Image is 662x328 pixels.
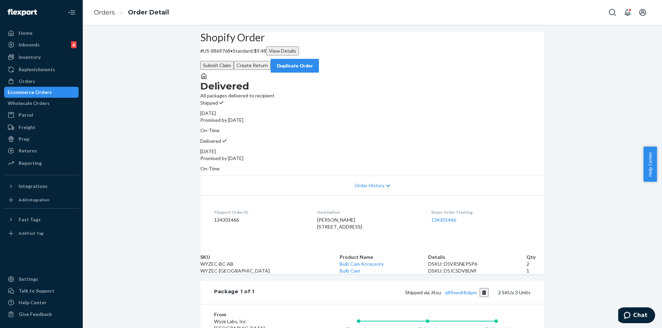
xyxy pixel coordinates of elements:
[4,181,79,192] button: Integrations
[19,30,32,36] div: Home
[19,216,41,223] div: Fast Tags
[200,267,340,274] td: WYZEC-[GEOGRAPHIC_DATA]
[526,267,544,274] td: 1
[65,6,79,19] button: Close Navigation
[8,100,50,107] div: Wholesale Orders
[266,46,299,55] button: View Details
[428,261,526,267] div: DSKU: D5VR5NEPSP6
[214,288,254,297] div: Package 1 of 1
[200,165,544,172] p: On-Time
[526,261,544,267] td: 2
[19,183,48,190] div: Integrations
[4,28,79,39] a: Home
[269,47,296,54] div: View Details
[4,87,79,98] a: Ecommerce Orders
[4,158,79,169] a: Reporting
[19,147,37,154] div: Returns
[271,59,319,73] button: Duplicate Order
[19,78,35,85] div: Orders
[214,311,297,318] dt: From
[200,261,340,267] td: WYZEC-BC-AB
[214,209,306,215] dt: Flexport Order ID
[4,64,79,75] a: Replenishments
[340,268,360,274] a: Bulb Cam
[88,2,174,23] ol: breadcrumbs
[19,276,38,283] div: Settings
[200,110,544,117] div: [DATE]
[19,112,33,118] div: Parcel
[317,217,362,230] span: [PERSON_NAME] [STREET_ADDRESS]
[19,230,43,236] div: Add Fast Tag
[234,61,271,70] button: Create Return
[19,66,55,73] div: Replenishments
[431,209,531,215] dt: Buyer Order Tracking
[405,289,489,295] span: Shipped via Jitsu
[128,9,169,16] a: Order Detail
[200,99,544,106] p: Shipped
[233,48,252,54] span: Standard
[200,80,544,92] h3: Delivered
[605,6,619,19] button: Open Search Box
[8,9,37,16] img: Flexport logo
[4,109,79,120] a: Parcel
[618,307,655,325] iframe: Opens a widget where you can chat to one of our agents
[4,52,79,63] a: Inventory
[94,9,115,16] a: Orders
[480,288,489,297] button: Copy tracking number
[4,122,79,133] a: Freight
[19,287,54,294] div: Talk to Support
[4,145,79,156] a: Returns
[19,136,29,142] div: Prep
[19,197,49,203] div: Add Integration
[19,41,40,48] div: Inbounds
[200,117,544,124] p: Promised by [DATE]
[4,76,79,87] a: Orders
[8,89,52,96] div: Ecommerce Orders
[621,6,634,19] button: Open notifications
[4,39,79,50] a: Inbounds6
[200,61,234,70] button: Submit Claim
[4,297,79,308] a: Help Center
[340,254,428,261] th: Product Name
[200,127,544,134] p: On-Time
[428,267,526,274] div: DSKU: D5JCSDV8LN9
[200,46,544,55] p: # US-8869768 / $9.48
[340,261,384,267] a: Bulb Cam Accessory
[4,214,79,225] button: Fast Tags
[200,32,544,43] h2: Shopify Order
[636,6,650,19] button: Open account menu
[214,216,306,223] dd: 134301466
[445,289,477,295] a: q89xwdrlb6pm
[19,299,47,306] div: Help Center
[19,124,36,131] div: Freight
[254,288,531,297] div: 2 SKUs 3 Units
[200,155,544,162] p: Promised by [DATE]
[4,194,79,205] a: Add Integration
[19,160,42,167] div: Reporting
[200,80,544,99] div: All packages delivered to recipient
[230,48,233,54] span: •
[200,148,544,155] div: [DATE]
[4,228,79,239] a: Add Fast Tag
[4,285,79,296] button: Talk to Support
[71,41,77,48] div: 6
[277,62,313,69] div: Duplicate Order
[428,254,526,261] th: Details
[200,137,544,145] p: Delivered
[354,182,384,189] span: Order History
[4,309,79,320] button: Give Feedback
[4,274,79,285] a: Settings
[643,147,657,182] button: Help Center
[200,254,340,261] th: SKU
[317,209,420,215] dt: Destination
[4,98,79,109] a: Wholesale Orders
[19,54,41,61] div: Inventory
[431,217,456,223] a: 134301466
[19,311,52,318] div: Give Feedback
[526,254,544,261] th: Qty
[4,134,79,145] a: Prep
